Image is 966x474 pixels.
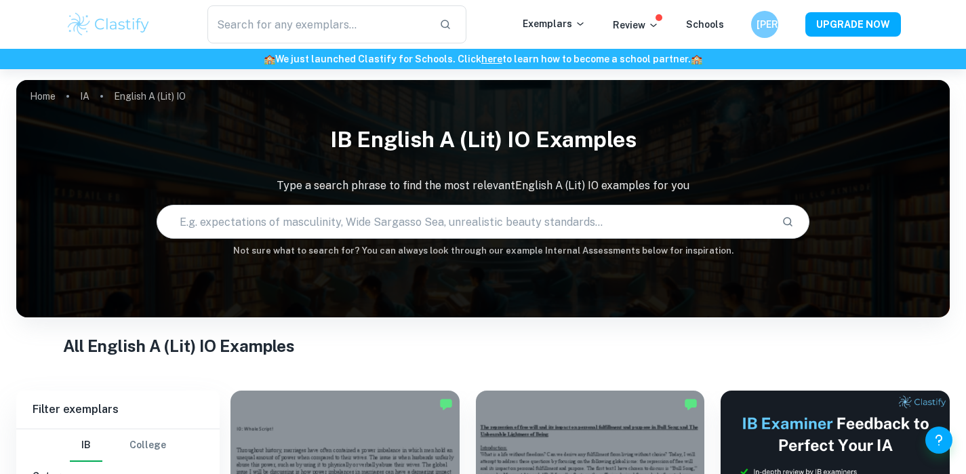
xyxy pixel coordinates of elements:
[757,17,772,32] h6: [PERSON_NAME]
[776,210,799,233] button: Search
[751,11,778,38] button: [PERSON_NAME]
[63,334,903,358] h1: All English A (Lit) IO Examples
[16,178,950,194] p: Type a search phrase to find the most relevant English A (Lit) IO examples for you
[805,12,901,37] button: UPGRADE NOW
[80,87,89,106] a: IA
[16,391,220,429] h6: Filter exemplars
[16,244,950,258] h6: Not sure what to search for? You can always look through our example Internal Assessments below f...
[66,11,152,38] img: Clastify logo
[157,203,771,241] input: E.g. expectations of masculinity, Wide Sargasso Sea, unrealistic beauty standards...
[3,52,963,66] h6: We just launched Clastify for Schools. Click to learn how to become a school partner.
[114,89,186,104] p: English A (Lit) IO
[481,54,502,64] a: here
[613,18,659,33] p: Review
[523,16,586,31] p: Exemplars
[16,118,950,161] h1: IB English A (Lit) IO examples
[686,19,724,30] a: Schools
[30,87,56,106] a: Home
[129,429,166,462] button: College
[439,397,453,411] img: Marked
[925,427,952,454] button: Help and Feedback
[684,397,698,411] img: Marked
[264,54,275,64] span: 🏫
[70,429,102,462] button: IB
[207,5,429,43] input: Search for any exemplars...
[70,429,166,462] div: Filter type choice
[691,54,702,64] span: 🏫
